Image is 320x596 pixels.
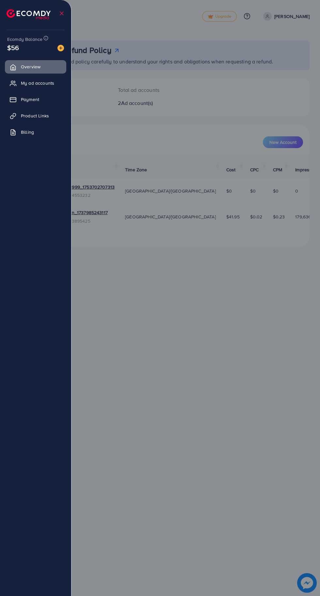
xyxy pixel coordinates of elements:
span: Ecomdy Balance [7,36,42,43]
span: Overview [21,63,40,70]
span: Billing [21,129,34,135]
span: $56 [7,43,19,52]
a: My ad accounts [5,77,66,90]
span: My ad accounts [21,80,54,86]
a: Billing [5,126,66,139]
a: Payment [5,93,66,106]
span: Payment [21,96,39,103]
span: Product Links [21,112,49,119]
a: Overview [5,60,66,73]
a: Product Links [5,109,66,122]
img: logo [7,9,51,19]
img: image [57,45,64,51]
